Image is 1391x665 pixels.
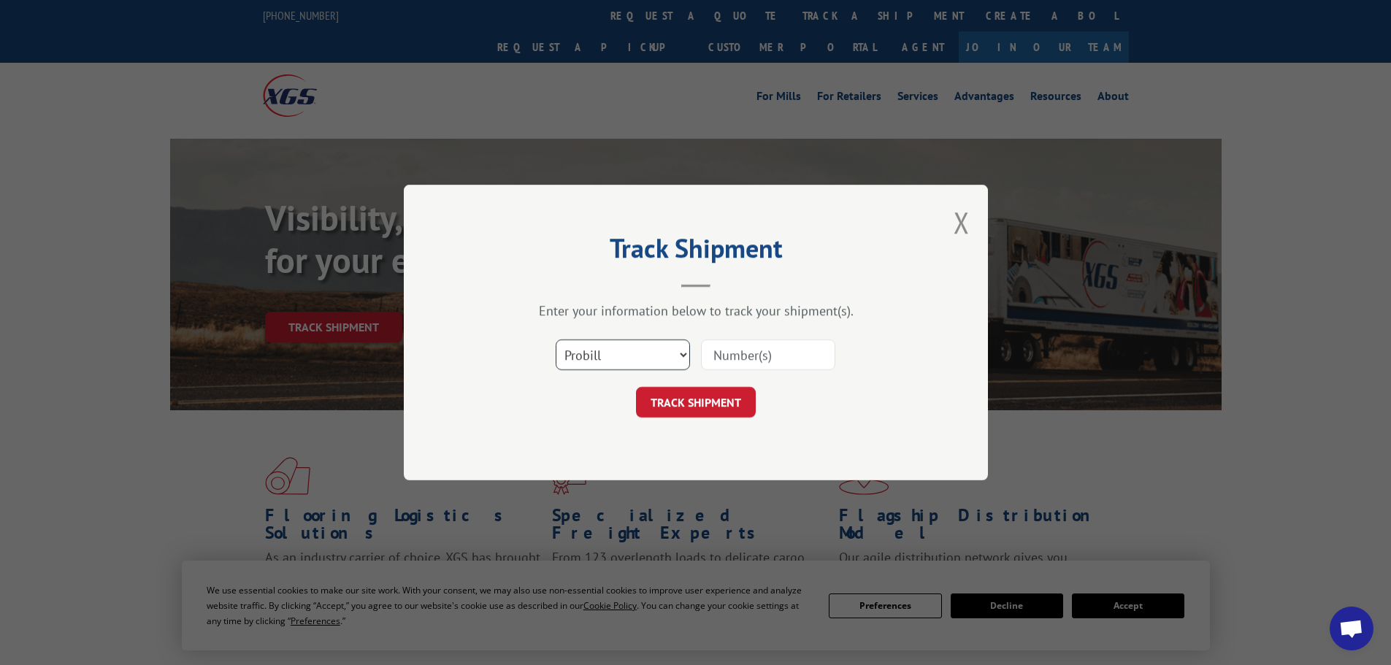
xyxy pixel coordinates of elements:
[701,339,835,370] input: Number(s)
[636,387,756,418] button: TRACK SHIPMENT
[954,203,970,242] button: Close modal
[477,302,915,319] div: Enter your information below to track your shipment(s).
[477,238,915,266] h2: Track Shipment
[1330,607,1373,650] a: Open chat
